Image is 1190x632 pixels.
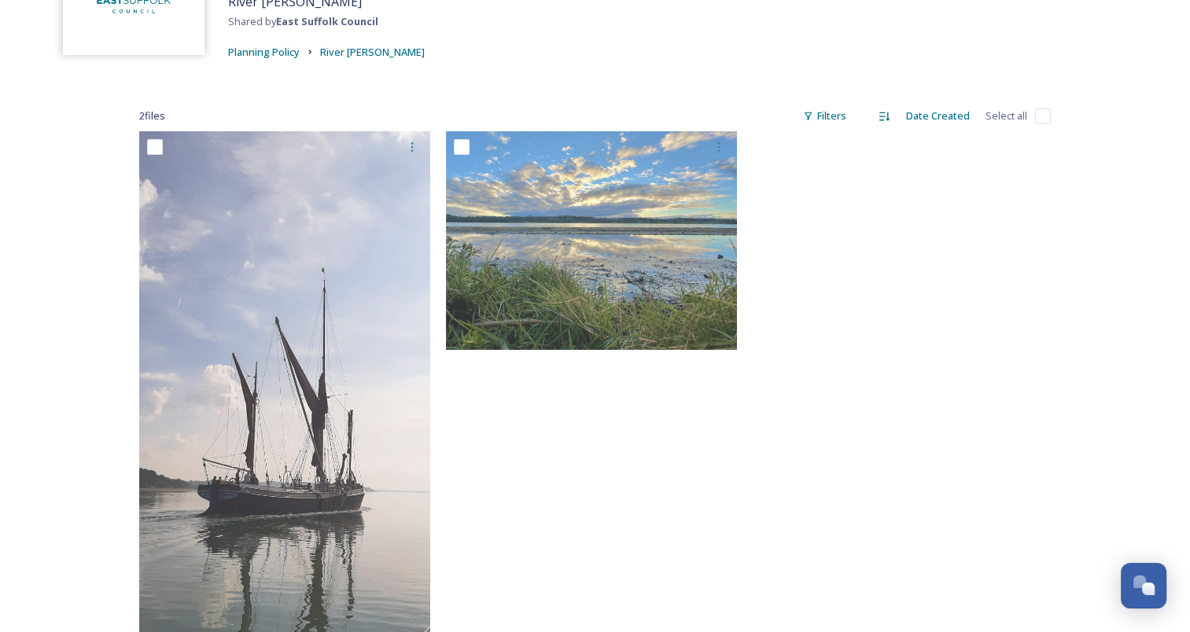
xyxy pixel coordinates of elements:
[446,131,737,350] img: Paul Skirrow - River Orwell.jpeg
[795,101,854,131] div: Filters
[320,42,425,61] a: River [PERSON_NAME]
[986,108,1027,123] span: Select all
[228,45,300,59] span: Planning Policy
[1121,563,1166,608] button: Open Chat
[898,101,978,131] div: Date Created
[139,108,165,123] span: 2 file s
[320,45,425,59] span: River [PERSON_NAME]
[276,14,378,28] strong: East Suffolk Council
[228,14,378,28] span: Shared by
[228,42,300,61] a: Planning Policy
